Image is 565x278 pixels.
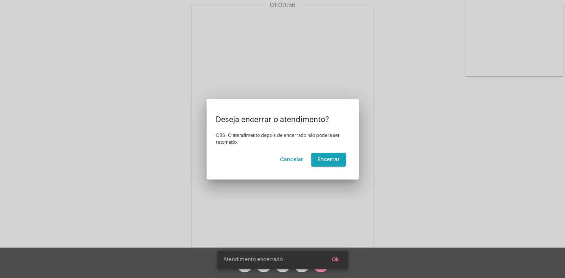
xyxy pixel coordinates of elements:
[223,256,283,264] span: Atendimento encerrado
[311,153,346,167] button: Encerrar
[216,133,340,145] span: OBS: O atendimento depois de encerrado não poderá ser retomado.
[270,2,296,8] span: 01:00:56
[280,157,303,162] span: Cancelar
[332,257,339,262] span: Ok
[274,153,309,167] button: Cancelar
[317,157,340,162] span: Encerrar
[216,116,350,124] p: Deseja encerrar o atendimento?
